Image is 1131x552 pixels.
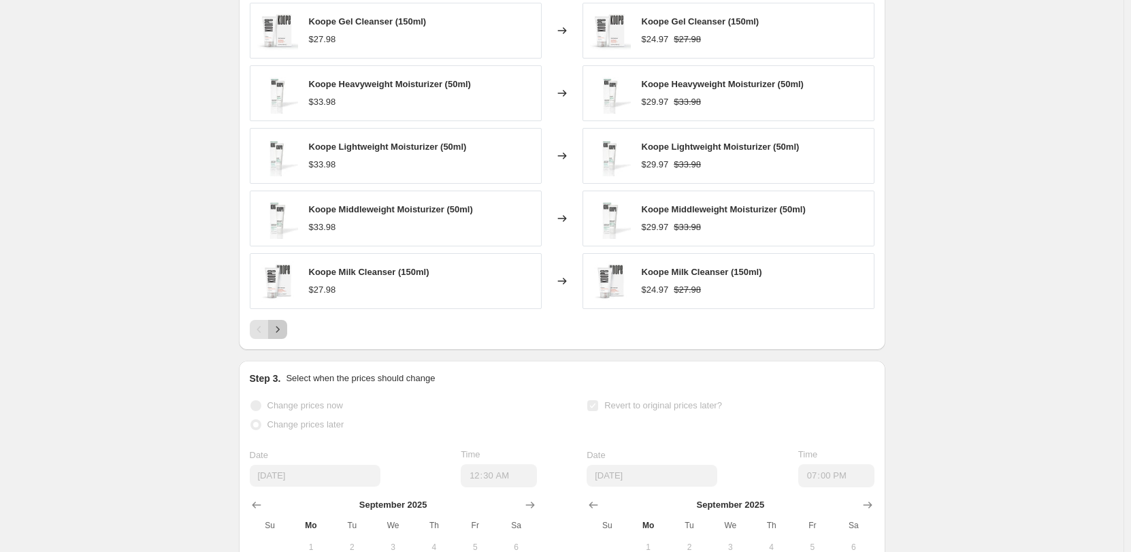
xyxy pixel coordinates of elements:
span: Su [255,520,285,531]
span: Mo [634,520,663,531]
input: 9/15/2025 [587,465,717,487]
span: Koope Heavyweight Moisturizer (50ml) [642,79,804,89]
th: Wednesday [710,515,751,536]
input: 12:00 [461,464,537,487]
span: Koope Middleweight Moisturizer (50ml) [642,204,806,214]
button: Show next month, October 2025 [521,496,540,515]
span: Koope Middleweight Moisturizer (50ml) [309,204,473,214]
img: KoopeHeavyweightMoisturizer_80x.jpg [257,73,298,114]
span: Fr [460,520,490,531]
th: Saturday [833,515,874,536]
img: KoopeLightMoisturizer_80x.jpg [590,135,631,176]
strike: $33.98 [674,221,701,234]
div: $24.97 [642,33,669,46]
nav: Pagination [250,320,287,339]
button: Show next month, October 2025 [858,496,877,515]
strike: $27.98 [674,283,701,297]
img: KoopeMiddleWeightMoisturizer_80x.jpg [590,198,631,239]
span: Th [419,520,449,531]
span: Koope Lightweight Moisturizer (50ml) [642,142,800,152]
th: Wednesday [372,515,413,536]
strike: $27.98 [674,33,701,46]
span: Koope Gel Cleanser (150ml) [309,16,427,27]
button: Next [268,320,287,339]
strike: $33.98 [674,158,701,172]
input: 9/15/2025 [250,465,380,487]
div: $27.98 [309,33,336,46]
span: Sa [501,520,531,531]
span: Date [587,450,605,460]
span: We [378,520,408,531]
h2: Step 3. [250,372,281,385]
th: Sunday [250,515,291,536]
th: Tuesday [331,515,372,536]
span: Koope Heavyweight Moisturizer (50ml) [309,79,471,89]
span: Koope Milk Cleanser (150ml) [309,267,429,277]
span: Time [461,449,480,459]
th: Friday [455,515,495,536]
strike: $33.98 [674,95,701,109]
span: Koope Lightweight Moisturizer (50ml) [309,142,467,152]
button: Show previous month, August 2025 [247,496,266,515]
span: Koope Milk Cleanser (150ml) [642,267,762,277]
th: Tuesday [669,515,710,536]
img: KoopeMilkCleanser_80x.jpg [590,261,631,302]
span: Th [756,520,786,531]
span: Mo [296,520,326,531]
span: Time [798,449,817,459]
span: Su [592,520,622,531]
img: KoopeGelCleanser_80x.jpg [257,10,298,51]
span: Sa [838,520,868,531]
input: 12:00 [798,464,874,487]
img: KoopeGelCleanser_80x.jpg [590,10,631,51]
th: Saturday [495,515,536,536]
div: $33.98 [309,221,336,234]
span: Koope Gel Cleanser (150ml) [642,16,759,27]
div: $29.97 [642,221,669,234]
span: Fr [798,520,827,531]
div: $33.98 [309,95,336,109]
div: $24.97 [642,283,669,297]
img: KoopeLightMoisturizer_80x.jpg [257,135,298,176]
th: Monday [291,515,331,536]
img: KoopeHeavyweightMoisturizer_80x.jpg [590,73,631,114]
th: Thursday [414,515,455,536]
p: Select when the prices should change [286,372,435,385]
div: $27.98 [309,283,336,297]
div: $29.97 [642,95,669,109]
div: $29.97 [642,158,669,172]
span: We [715,520,745,531]
span: Change prices later [267,419,344,429]
th: Sunday [587,515,627,536]
span: Tu [337,520,367,531]
th: Friday [792,515,833,536]
img: KoopeMilkCleanser_80x.jpg [257,261,298,302]
span: Tu [674,520,704,531]
span: Date [250,450,268,460]
img: KoopeMiddleWeightMoisturizer_80x.jpg [257,198,298,239]
div: $33.98 [309,158,336,172]
span: Revert to original prices later? [604,400,722,410]
th: Monday [628,515,669,536]
button: Show previous month, August 2025 [584,496,603,515]
span: Change prices now [267,400,343,410]
th: Thursday [751,515,791,536]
